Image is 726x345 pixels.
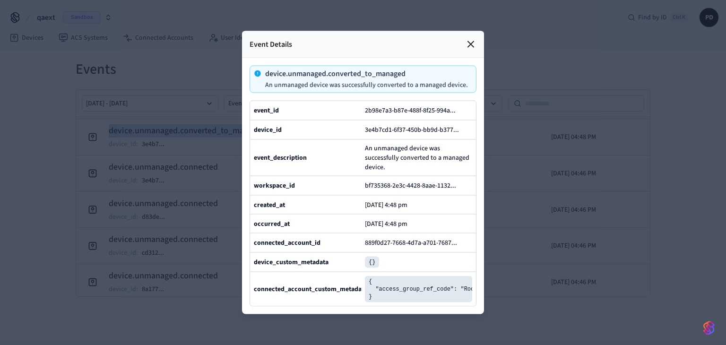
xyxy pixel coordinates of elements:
[265,81,468,89] p: An unmanaged device was successfully converted to a managed device.
[254,258,328,267] b: device_custom_metadata
[254,153,307,163] b: event_description
[254,125,282,135] b: device_id
[254,285,367,294] b: connected_account_custom_metadata
[365,257,379,268] pre: {}
[265,70,468,78] p: device.unmanaged.converted_to_managed
[365,276,472,302] pre: { "access_group_ref_code": "Rocks" }
[363,124,468,136] button: 3e4b7cd1-6f37-450b-bb9d-b377...
[365,201,407,208] p: [DATE] 4:48 pm
[363,237,467,249] button: 889f0d27-7668-4d7a-a701-7687...
[365,220,407,227] p: [DATE] 4:48 pm
[363,105,465,116] button: 2b98e7a3-b87e-488f-8f25-994a...
[254,200,285,209] b: created_at
[365,144,472,172] span: An unmanaged device was successfully converted to a managed device.
[254,106,279,115] b: event_id
[363,180,466,191] button: bf735368-2e3c-4428-8aae-1132...
[254,181,295,190] b: workspace_id
[250,39,292,50] p: Event Details
[254,238,320,248] b: connected_account_id
[254,219,290,228] b: occurred_at
[703,320,715,336] img: SeamLogoGradient.69752ec5.svg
